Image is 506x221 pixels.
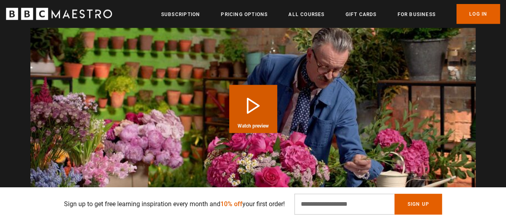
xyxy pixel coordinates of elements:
[161,4,500,24] nav: Primary
[345,10,376,18] a: Gift Cards
[288,10,324,18] a: All Courses
[397,10,435,18] a: For business
[238,124,269,128] span: Watch preview
[220,200,242,208] span: 10% off
[221,10,268,18] a: Pricing Options
[64,199,285,209] p: Sign up to get free learning inspiration every month and your first order!
[229,85,277,133] button: Play Course overview for Decorating With Flowers with Simon Lycett
[6,8,112,20] svg: BBC Maestro
[456,4,500,24] a: Log In
[394,194,442,215] button: Sign Up
[161,10,200,18] a: Subscription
